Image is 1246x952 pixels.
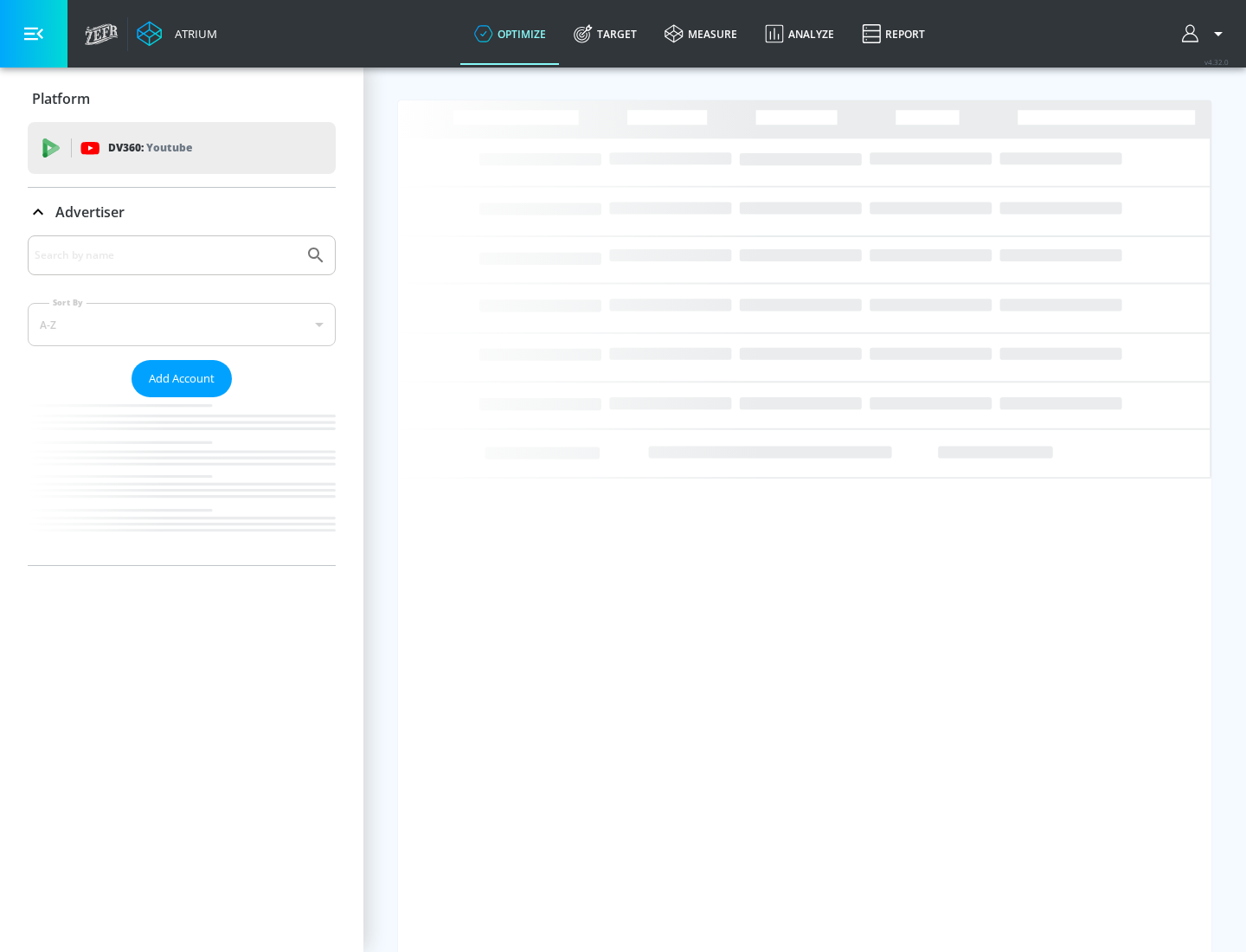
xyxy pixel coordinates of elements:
[55,203,125,222] p: Advertiser
[28,235,336,565] div: Advertiser
[28,122,336,174] div: DV360: Youtube
[108,138,192,158] p: DV360:
[460,3,560,65] a: optimize
[146,138,192,157] p: Youtube
[28,397,336,565] nav: list of Advertiser
[132,360,232,397] button: Add Account
[751,3,848,65] a: Analyze
[168,26,217,42] div: Atrium
[651,3,751,65] a: measure
[137,21,217,47] a: Atrium
[848,3,939,65] a: Report
[49,297,87,308] label: Sort By
[28,303,336,346] div: A-Z
[28,74,336,123] div: Platform
[32,89,90,108] p: Platform
[28,188,336,236] div: Advertiser
[149,369,215,389] span: Add Account
[1204,57,1229,67] span: v 4.32.0
[35,244,297,267] input: Search by name
[560,3,651,65] a: Target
